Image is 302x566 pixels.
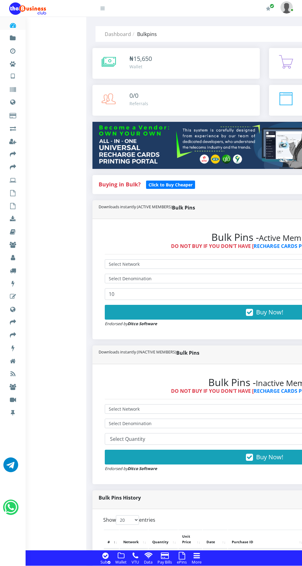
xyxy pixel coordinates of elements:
a: Pay Bills [156,558,174,565]
th: Network: activate to sort column ascending [120,530,148,549]
a: Services [9,275,16,290]
small: Endorsed by [105,466,157,471]
a: Business Seminar [9,353,16,367]
a: Wallet [113,558,129,565]
strong: Buying in Bulk? [99,181,141,188]
strong: Ditco Software [128,466,157,471]
a: Share Sponsored Sites [9,327,16,341]
a: Print Recharge Cards [9,172,16,186]
a: Miscellaneous Payments [9,55,16,70]
a: Business Forum [9,378,16,393]
a: VTU [9,68,16,83]
a: Promote a Site/Link [9,301,16,316]
a: Transfer to Wallet [9,146,16,161]
a: Business Articles [9,365,16,380]
a: Transfer to Bank [9,159,16,173]
a: Download Software [9,210,16,225]
a: Products [9,262,16,277]
th: Date: activate to sort column ascending [203,530,227,549]
a: Dashboard [105,31,131,38]
small: VTU [132,559,139,565]
a: ₦15,650 Wallet [92,48,260,79]
small: Pay Bills [157,559,172,565]
i: Renew/Upgrade Subscription [266,6,271,11]
small: Downloads instantly (ACTIVE MEMBERS) [99,204,172,210]
span: 15,650 [133,54,152,63]
a: Fund wallet [9,30,16,44]
a: Chat for support [4,504,17,515]
label: Show entries [103,515,155,525]
a: Business Materials [9,223,16,238]
a: Vouchers [9,81,16,96]
a: VTU [130,558,141,565]
small: Endorsed by [105,321,157,326]
a: Cable TV, Electricity [9,107,16,122]
span: Renew/Upgrade Subscription [270,4,274,8]
li: Bulkpins [131,30,157,38]
span: Buy Now! [256,453,283,461]
a: Services [9,340,16,354]
a: Business Profiles [9,249,16,264]
a: Transactions [9,42,16,57]
a: Data [142,558,154,565]
a: Sponsor a Post [9,288,16,303]
div: Referrals [129,100,148,107]
span: Buy Now! [256,308,283,316]
a: Buy Bulk Pins [9,185,16,199]
div: Wallet [129,63,152,70]
small: Wallet [115,559,127,565]
a: 0/0 Referrals [92,85,260,116]
select: Showentries [116,515,139,525]
small: Sub [100,559,110,565]
a: Dashboard [9,17,16,31]
a: Share Sponsored Posts [9,314,16,329]
small: Downloads instantly (INACTIVE MEMBERS) [99,349,176,355]
a: Business Videos [9,391,16,406]
small: Data [144,559,153,565]
th: Unit Price: activate to sort column ascending [178,530,202,549]
a: Nigerian VTU [23,68,75,78]
a: International VTU [23,77,75,87]
a: Chat for support [3,462,18,472]
a: Register a Referral [9,133,16,148]
a: ePins [175,558,189,565]
a: Airtime -2- Cash [9,120,16,135]
th: #: activate to sort column descending [104,530,119,549]
a: Data [9,94,16,109]
b: Click to Buy Cheaper [149,182,193,188]
a: Health Corner [9,404,16,419]
a: Sub [99,558,112,565]
small: More [192,559,202,565]
th: Quantity: activate to sort column ascending [149,530,178,549]
strong: Ditco Software [128,321,157,326]
span: 0/0 [129,91,138,100]
div: ₦ [129,54,152,63]
img: Logo [9,2,46,15]
a: Buy Bulk VTU Pins [9,197,16,212]
small: ePins [177,559,187,565]
img: User [280,1,293,13]
a: Business Groups [9,236,16,251]
a: Click to Buy Cheaper [146,181,195,188]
